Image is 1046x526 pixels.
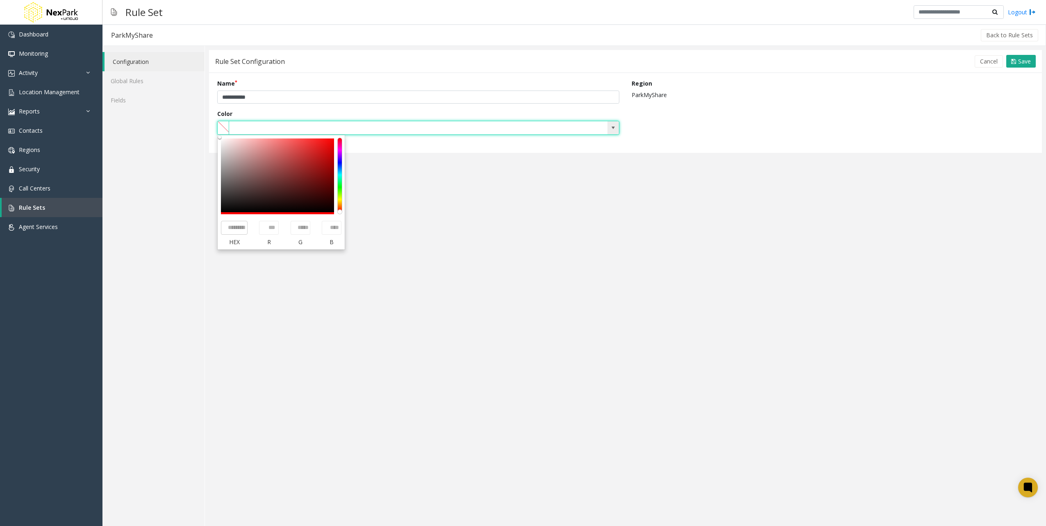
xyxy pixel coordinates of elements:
img: 'icon' [8,205,15,211]
img: logout [1029,8,1036,16]
span: Security [19,165,40,173]
kendo-colorgradient: Colorgradient no color chosen [218,135,345,249]
img: 'icon' [8,51,15,57]
div: Choose color [218,136,221,139]
div: r [259,238,279,246]
span: Save [1018,57,1031,65]
img: 'icon' [8,186,15,192]
img: 'icon' [8,32,15,38]
span: Dashboard [19,30,48,38]
img: 'icon' [8,166,15,173]
a: Set hue [338,210,342,214]
a: Global Rules [102,71,205,91]
div: b [322,238,341,246]
span: Call Centers [19,184,50,192]
span: Location Management [19,88,80,96]
img: 'icon' [8,89,15,96]
img: 'icon' [8,224,15,231]
span: Reports [19,107,40,115]
label: Color [217,109,232,118]
span: Activity [19,69,38,77]
span: Rule Sets [19,204,45,211]
div: g [291,238,310,246]
div: hex [221,238,248,246]
span: Contacts [19,127,43,134]
span: Regions [19,146,40,154]
a: Configuration [105,52,205,71]
div: Rule Set Configuration [215,56,285,67]
span: Agent Services [19,223,58,231]
div: ParkMyShare [111,30,153,41]
label: Region [632,79,652,88]
img: 'icon' [8,147,15,154]
a: Fields [102,91,205,110]
img: pageIcon [111,2,117,22]
button: Cancel [975,55,1003,68]
span: Monitoring [19,50,48,57]
button: Save [1006,55,1036,68]
img: 'icon' [8,109,15,115]
label: Name [217,79,237,88]
p: ParkMyShare [632,91,1034,99]
img: 'icon' [8,128,15,134]
h3: Rule Set [121,2,167,22]
a: Logout [1008,8,1036,16]
img: 'icon' [8,70,15,77]
button: Back to Rule Sets [981,29,1038,41]
a: Rule Sets [2,198,102,217]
